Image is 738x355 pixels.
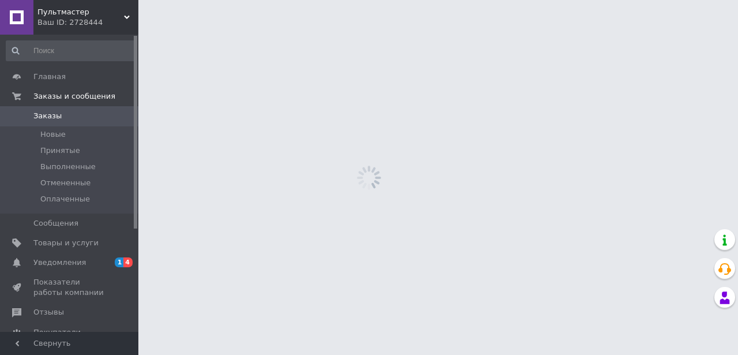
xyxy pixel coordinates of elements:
[40,129,66,140] span: Новые
[6,40,136,61] input: Поиск
[33,327,81,338] span: Покупатели
[33,111,62,121] span: Заказы
[40,178,91,188] span: Отмененные
[33,277,107,298] span: Показатели работы компании
[37,17,138,28] div: Ваш ID: 2728444
[115,257,124,267] span: 1
[40,194,90,204] span: Оплаченные
[123,257,133,267] span: 4
[40,162,96,172] span: Выполненные
[33,307,64,317] span: Отзывы
[33,238,99,248] span: Товары и услуги
[33,257,86,268] span: Уведомления
[33,218,78,229] span: Сообщения
[33,72,66,82] span: Главная
[37,7,124,17] span: Пультмастер
[40,145,80,156] span: Принятые
[33,91,115,102] span: Заказы и сообщения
